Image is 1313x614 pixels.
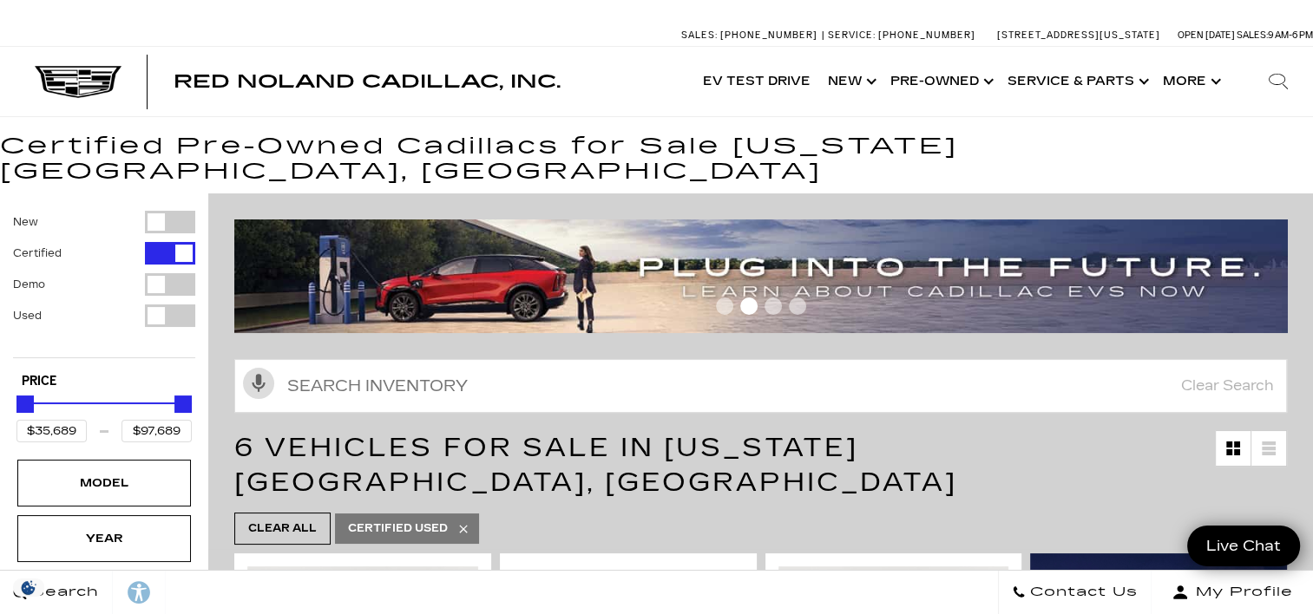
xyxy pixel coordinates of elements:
[878,29,975,41] span: [PHONE_NUMBER]
[13,213,38,231] label: New
[828,29,876,41] span: Service:
[720,29,817,41] span: [PHONE_NUMBER]
[1268,29,1313,41] span: 9 AM-6 PM
[1198,536,1290,556] span: Live Chat
[16,420,87,442] input: Minimum
[999,47,1154,116] a: Service & Parts
[681,29,718,41] span: Sales:
[9,578,49,597] section: Click to Open Cookie Consent Modal
[997,29,1160,41] a: [STREET_ADDRESS][US_STATE]
[174,71,561,92] span: Red Noland Cadillac, Inc.
[16,389,192,442] div: Price
[1237,29,1268,41] span: Sales:
[22,374,187,389] h5: Price
[1026,580,1138,604] span: Contact Us
[174,73,561,90] a: Red Noland Cadillac, Inc.
[174,395,192,413] div: Maximum Price
[248,518,317,539] span: Clear All
[234,432,956,498] span: 6 Vehicles for Sale in [US_STATE][GEOGRAPHIC_DATA], [GEOGRAPHIC_DATA]
[681,30,822,40] a: Sales: [PHONE_NUMBER]
[17,460,191,506] div: ModelModel
[13,276,45,293] label: Demo
[234,359,1287,413] input: Search Inventory
[13,245,62,262] label: Certified
[1154,47,1226,116] button: More
[35,66,121,99] img: Cadillac Dark Logo with Cadillac White Text
[9,578,49,597] img: Opt-Out Icon
[998,571,1152,614] a: Contact Us
[243,368,274,399] svg: Click to toggle on voice search
[61,474,148,493] div: Model
[740,297,758,315] span: Go to slide 2
[27,580,99,604] span: Search
[121,420,192,442] input: Maximum
[61,529,148,548] div: Year
[13,307,42,324] label: Used
[822,30,980,40] a: Service: [PHONE_NUMBER]
[1152,571,1313,614] button: Open user profile menu
[789,297,806,315] span: Go to slide 4
[17,515,191,562] div: YearYear
[348,518,448,539] span: Certified Used
[716,297,733,315] span: Go to slide 1
[694,47,819,116] a: EV Test Drive
[234,219,1300,334] img: ev-blog-post-banners4
[819,47,882,116] a: New
[13,211,195,357] div: Filter by Vehicle Type
[1189,580,1293,604] span: My Profile
[882,47,999,116] a: Pre-Owned
[765,297,782,315] span: Go to slide 3
[1187,526,1300,566] a: Live Chat
[16,395,34,413] div: Minimum Price
[1178,29,1235,41] span: Open [DATE]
